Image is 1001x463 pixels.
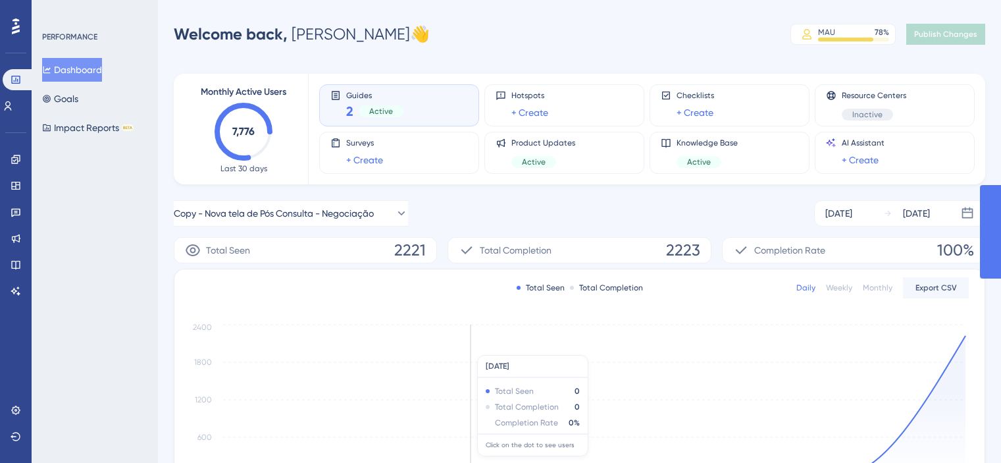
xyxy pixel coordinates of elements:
[825,205,852,221] div: [DATE]
[194,358,212,367] tspan: 1800
[511,90,548,101] span: Hotspots
[818,27,835,38] div: MAU
[511,138,575,148] span: Product Updates
[687,157,711,167] span: Active
[903,277,969,298] button: Export CSV
[346,102,353,121] span: 2
[914,29,977,40] span: Publish Changes
[522,157,546,167] span: Active
[863,283,892,293] div: Monthly
[174,24,288,43] span: Welcome back,
[915,283,957,293] span: Export CSV
[511,105,548,121] a: + Create
[875,27,889,38] div: 78 %
[346,90,403,99] span: Guides
[201,84,286,100] span: Monthly Active Users
[903,205,930,221] div: [DATE]
[796,283,815,293] div: Daily
[232,125,255,138] text: 7,776
[193,323,212,332] tspan: 2400
[195,395,212,404] tspan: 1200
[677,105,713,121] a: + Create
[946,411,985,450] iframe: UserGuiding AI Assistant Launcher
[842,90,906,101] span: Resource Centers
[666,240,700,261] span: 2223
[346,138,383,148] span: Surveys
[42,32,97,42] div: PERFORMANCE
[174,200,408,227] button: Copy - Nova tela de Pós Consulta - Negociação
[206,242,250,258] span: Total Seen
[346,152,383,168] a: + Create
[42,58,102,82] button: Dashboard
[42,116,134,140] button: Impact ReportsBETA
[754,242,825,258] span: Completion Rate
[42,87,78,111] button: Goals
[842,152,879,168] a: + Create
[677,138,738,148] span: Knowledge Base
[852,109,883,120] span: Inactive
[369,106,393,117] span: Active
[480,242,552,258] span: Total Completion
[220,163,267,174] span: Last 30 days
[517,283,565,293] div: Total Seen
[677,90,714,101] span: Checklists
[174,205,374,221] span: Copy - Nova tela de Pós Consulta - Negociação
[197,433,212,442] tspan: 600
[826,283,852,293] div: Weekly
[122,124,134,131] div: BETA
[570,283,643,293] div: Total Completion
[842,138,885,148] span: AI Assistant
[906,24,985,45] button: Publish Changes
[174,24,430,45] div: [PERSON_NAME] 👋
[394,240,426,261] span: 2221
[937,240,974,261] span: 100%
